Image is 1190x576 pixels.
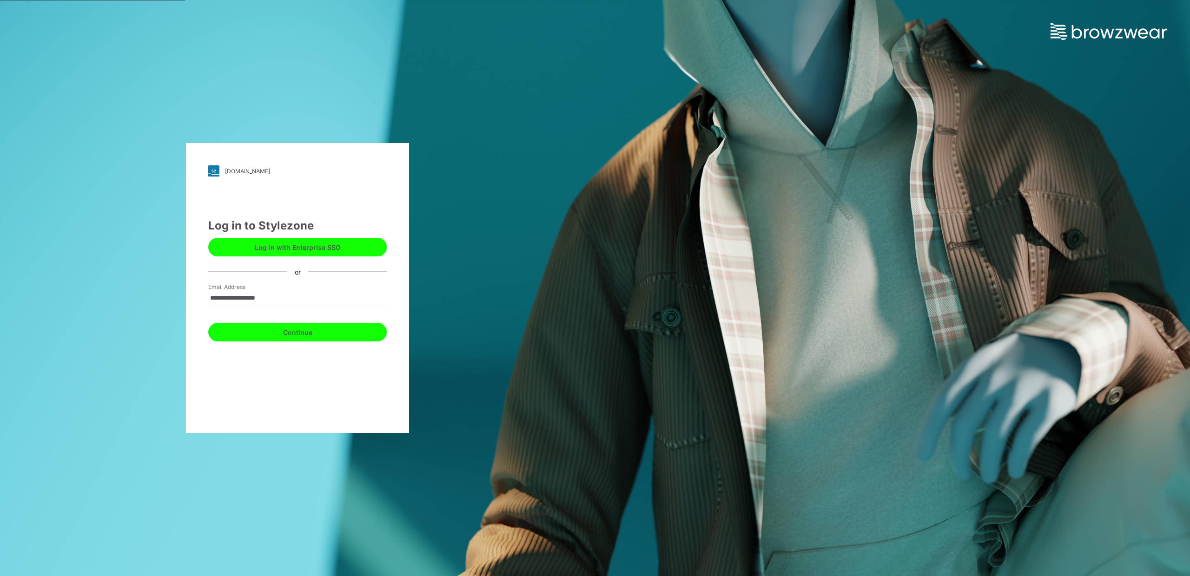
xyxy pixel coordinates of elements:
[1051,23,1167,40] img: browzwear-logo.73288ffb.svg
[208,165,219,177] img: svg+xml;base64,PHN2ZyB3aWR0aD0iMjgiIGhlaWdodD0iMjgiIHZpZXdCb3g9IjAgMCAyOCAyOCIgZmlsbD0ibm9uZSIgeG...
[287,267,308,276] div: or
[208,323,387,341] button: Continue
[208,283,273,291] label: Email Address
[208,217,387,234] div: Log in to Stylezone
[225,168,270,175] div: [DOMAIN_NAME]
[208,238,387,256] button: Log in with Enterprise SSO
[208,165,387,177] a: [DOMAIN_NAME]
